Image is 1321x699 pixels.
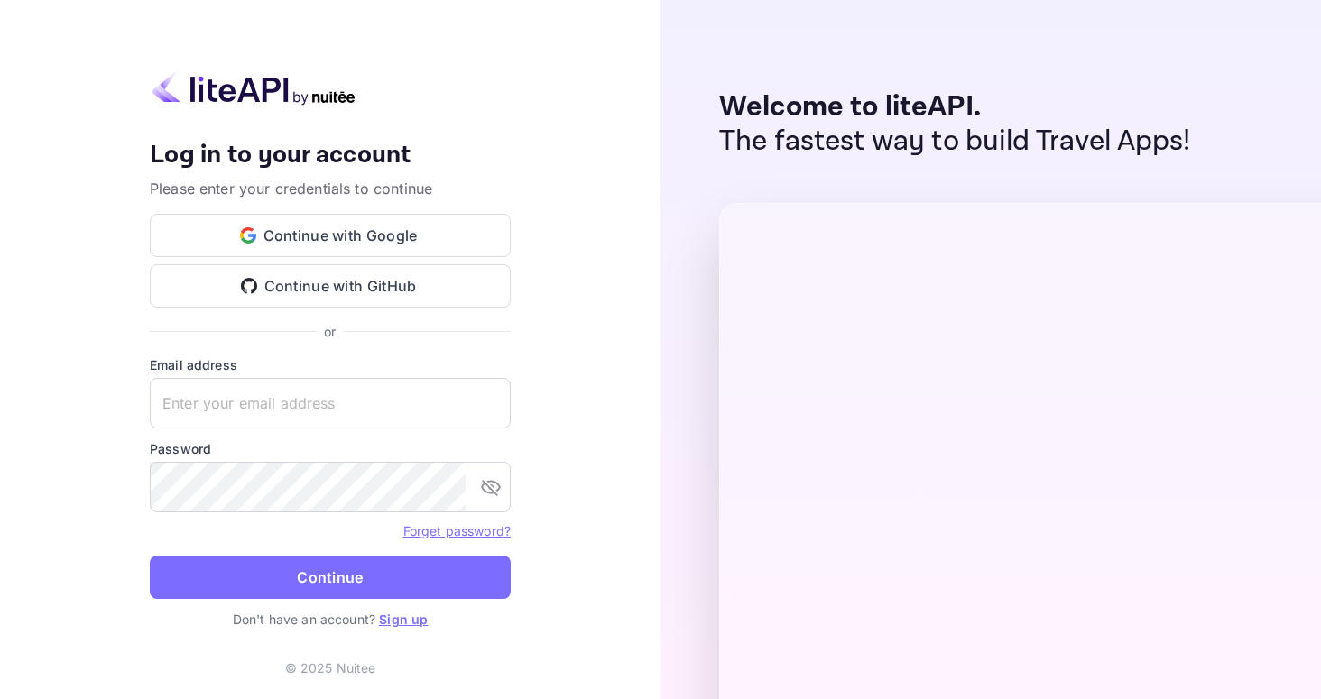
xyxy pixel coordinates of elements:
p: Don't have an account? [150,610,511,629]
input: Enter your email address [150,378,511,428]
a: Sign up [379,612,428,627]
p: The fastest way to build Travel Apps! [719,124,1191,159]
button: Continue with Google [150,214,511,257]
p: © 2025 Nuitee [285,658,376,677]
h4: Log in to your account [150,140,511,171]
p: Welcome to liteAPI. [719,90,1191,124]
a: Forget password? [403,523,511,538]
a: Forget password? [403,521,511,539]
label: Password [150,439,511,458]
p: Please enter your credentials to continue [150,178,511,199]
button: Continue with GitHub [150,264,511,308]
p: or [324,322,336,341]
img: liteapi [150,70,357,106]
button: toggle password visibility [473,469,509,505]
label: Email address [150,355,511,374]
button: Continue [150,556,511,599]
